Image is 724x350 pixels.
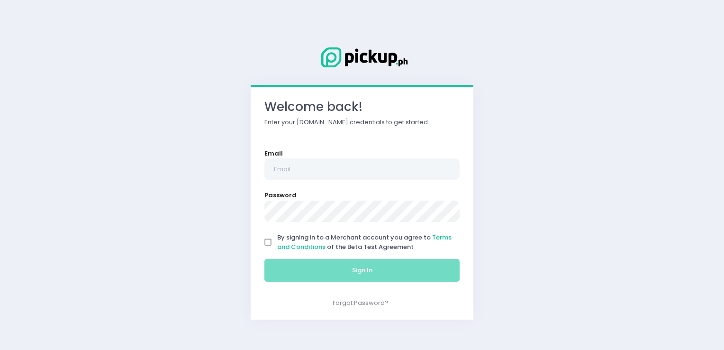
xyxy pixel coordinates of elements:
label: Email [264,149,283,158]
h3: Welcome back! [264,100,460,114]
p: Enter your [DOMAIN_NAME] credentials to get started. [264,118,460,127]
span: Sign In [352,266,372,275]
label: Password [264,191,297,200]
a: Forgot Password? [333,298,389,307]
input: Email [264,158,460,180]
a: Terms and Conditions [277,233,452,251]
button: Sign In [264,259,460,282]
img: Logo [315,46,409,69]
span: By signing in to a Merchant account you agree to of the Beta Test Agreement [277,233,452,251]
